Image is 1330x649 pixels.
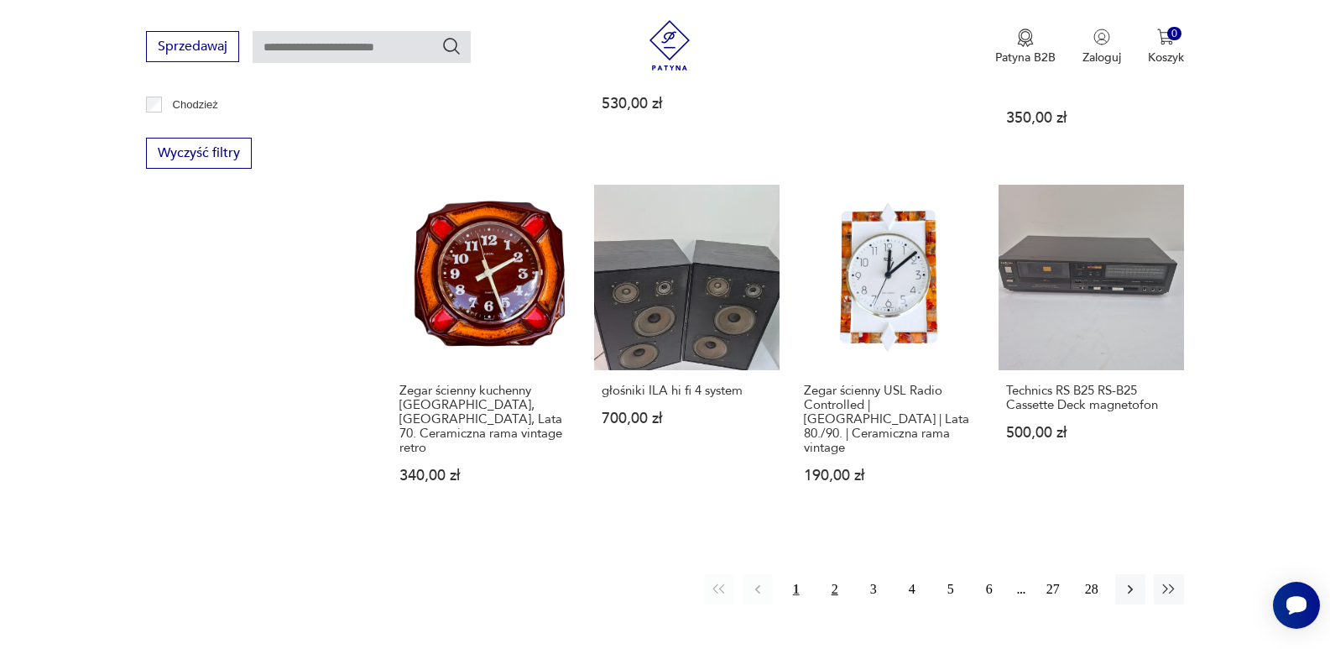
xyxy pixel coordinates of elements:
[1167,27,1181,41] div: 0
[173,96,218,114] p: Chodzież
[995,29,1056,65] a: Ikona medaluPatyna B2B
[858,574,889,605] button: 3
[1038,574,1068,605] button: 27
[644,20,695,71] img: Patyna - sklep z meblami i dekoracjami vintage
[146,42,239,54] a: Sprzedawaj
[1006,40,1176,97] h3: Zegar ścienny [PERSON_NAME] vintage, elegancki modernizm, Niemcy lata 70.
[781,574,811,605] button: 1
[1148,29,1184,65] button: 0Koszyk
[1148,50,1184,65] p: Koszyk
[1093,29,1110,45] img: Ikonka użytkownika
[995,29,1056,65] button: Patyna B2B
[804,468,974,483] p: 190,00 zł
[796,185,982,516] a: Zegar ścienny USL Radio Controlled | Niemcy | Lata 80./90. | Ceramiczna rama vintageZegar ścienny...
[441,36,462,56] button: Szukaj
[1157,29,1174,45] img: Ikona koszyka
[1082,50,1121,65] p: Zaloguj
[897,574,927,605] button: 4
[999,185,1184,516] a: Technics RS B25 RS-B25 Cassette Deck magnetofonTechnics RS B25 RS-B25 Cassette Deck magnetofon500...
[936,574,966,605] button: 5
[1006,384,1176,412] h3: Technics RS B25 RS-B25 Cassette Deck magnetofon
[1273,582,1320,629] iframe: Smartsupp widget button
[1017,29,1034,47] img: Ikona medalu
[1077,574,1107,605] button: 28
[820,574,850,605] button: 2
[1082,29,1121,65] button: Zaloguj
[602,384,772,398] h3: głośniki ILA hi fi 4 system
[173,119,215,138] p: Ćmielów
[399,468,570,483] p: 340,00 zł
[974,574,1004,605] button: 6
[399,384,570,455] h3: Zegar ścienny kuchenny [GEOGRAPHIC_DATA], [GEOGRAPHIC_DATA], Lata 70. Ceramiczna rama vintage retro
[602,411,772,426] p: 700,00 zł
[146,138,252,169] button: Wyczyść filtry
[602,97,772,111] p: 530,00 zł
[392,185,577,516] a: Zegar ścienny kuchenny Europa, Niemcy, Lata 70. Ceramiczna rama vintage retroZegar ścienny kuchen...
[995,50,1056,65] p: Patyna B2B
[1006,111,1176,125] p: 350,00 zł
[804,384,974,455] h3: Zegar ścienny USL Radio Controlled | [GEOGRAPHIC_DATA] | Lata 80./90. | Ceramiczna rama vintage
[1006,426,1176,440] p: 500,00 zł
[146,31,239,62] button: Sprzedawaj
[594,185,780,516] a: głośniki ILA hi fi 4 systemgłośniki ILA hi fi 4 system700,00 zł
[804,82,974,97] p: 320,00 zł
[399,82,570,97] p: 1350,00 zł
